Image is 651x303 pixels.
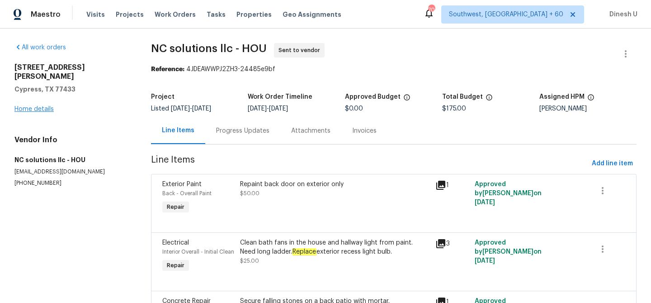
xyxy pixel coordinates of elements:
[588,155,637,172] button: Add line item
[171,106,190,112] span: [DATE]
[539,106,637,112] div: [PERSON_NAME]
[162,249,234,255] span: Interior Overall - Initial Clean
[240,238,430,256] div: Clean bath fans in the house and hallway light from paint. Need long ladder. exterior recess ligh...
[192,106,211,112] span: [DATE]
[606,10,637,19] span: Dinesh U
[486,94,493,106] span: The total cost of line items that have been proposed by Opendoor. This sum includes line items th...
[116,10,144,19] span: Projects
[151,65,637,74] div: 4JDEAWWPJ2ZH3-24485e9bf
[14,106,54,112] a: Home details
[14,63,129,81] h2: [STREET_ADDRESS][PERSON_NAME]
[236,10,272,19] span: Properties
[151,43,267,54] span: NC solutions llc - HOU
[151,66,184,72] b: Reference:
[151,94,175,100] h5: Project
[352,126,377,135] div: Invoices
[14,179,129,187] p: [PHONE_NUMBER]
[539,94,585,100] h5: Assigned HPM
[155,10,196,19] span: Work Orders
[475,199,495,206] span: [DATE]
[171,106,211,112] span: -
[162,191,212,196] span: Back - Overall Paint
[435,238,469,249] div: 3
[475,181,542,206] span: Approved by [PERSON_NAME] on
[283,10,341,19] span: Geo Assignments
[292,248,316,255] em: Replace
[163,202,188,212] span: Repair
[278,46,324,55] span: Sent to vendor
[14,168,129,176] p: [EMAIL_ADDRESS][DOMAIN_NAME]
[162,126,194,135] div: Line Items
[428,5,434,14] div: 705
[403,94,410,106] span: The total cost of line items that have been approved by both Opendoor and the Trade Partner. This...
[291,126,330,135] div: Attachments
[240,191,259,196] span: $50.00
[14,135,129,144] h4: Vendor Info
[435,180,469,191] div: 1
[14,85,129,94] h5: Cypress, TX 77433
[207,11,226,18] span: Tasks
[151,155,588,172] span: Line Items
[248,106,288,112] span: -
[449,10,563,19] span: Southwest, [GEOGRAPHIC_DATA] + 60
[216,126,269,135] div: Progress Updates
[31,10,61,19] span: Maestro
[163,261,188,270] span: Repair
[442,106,466,112] span: $175.00
[592,158,633,169] span: Add line item
[269,106,288,112] span: [DATE]
[14,155,129,164] h5: NC solutions llc - HOU
[162,240,189,246] span: Electrical
[442,94,483,100] h5: Total Budget
[151,106,211,112] span: Listed
[345,106,363,112] span: $0.00
[587,94,594,106] span: The hpm assigned to this work order.
[14,44,66,51] a: All work orders
[248,94,312,100] h5: Work Order Timeline
[86,10,105,19] span: Visits
[240,180,430,189] div: Repaint back door on exterior only
[240,258,259,264] span: $25.00
[475,258,495,264] span: [DATE]
[475,240,542,264] span: Approved by [PERSON_NAME] on
[162,181,202,188] span: Exterior Paint
[248,106,267,112] span: [DATE]
[345,94,401,100] h5: Approved Budget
